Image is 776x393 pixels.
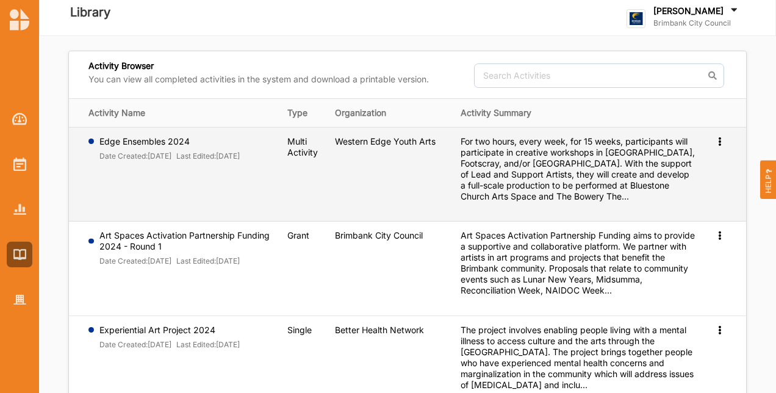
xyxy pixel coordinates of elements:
[287,325,312,335] span: Single
[99,136,240,147] label: Edge Ensembles 2024
[99,340,148,350] label: Date Created:
[216,256,240,265] font: [DATE]
[461,325,695,391] div: The project involves enabling people living with a mental illness to access culture and the arts ...
[461,230,695,296] div: Art Spaces Activation Partnership Funding aims to provide a supportive and collaborative platform...
[287,136,318,157] span: Multi Activity
[7,196,32,222] a: Reports
[216,151,240,160] font: [DATE]
[99,230,271,252] label: Art Spaces Activation Partnership Funding 2024 - Round 1
[452,98,703,127] th: Activity Summary
[176,340,216,350] label: Last Edited:
[326,98,452,127] th: Organization
[7,242,32,267] a: Library
[176,256,216,266] label: Last Edited:
[653,5,724,16] label: [PERSON_NAME]
[335,325,424,336] label: Better Health Network
[13,295,26,305] img: Organisation
[287,230,309,240] span: Grant
[216,340,240,349] font: [DATE]
[7,151,32,177] a: Activities
[148,340,171,349] font: [DATE]
[88,107,270,118] div: Activity Name
[176,151,216,161] label: Last Edited:
[10,9,29,31] img: logo
[99,256,148,266] label: Date Created:
[627,9,645,28] img: logo
[279,98,326,127] th: Type
[7,287,32,312] a: Organisation
[99,151,148,161] label: Date Created:
[148,256,171,265] font: [DATE]
[12,113,27,125] img: Dashboard
[461,136,695,202] div: For two hours, every week, for 15 weeks, participants will participate in creative workshops in [...
[99,325,240,336] label: Experiential Art Project 2024
[474,63,724,88] input: Search Activities
[13,204,26,214] img: Reports
[335,230,423,241] label: Brimbank City Council
[13,249,26,259] img: Library
[7,106,32,132] a: Dashboard
[653,18,740,28] label: Brimbank City Council
[70,2,110,23] label: Library
[88,60,429,88] div: Activity Browser
[13,157,26,171] img: Activities
[88,74,429,85] label: You can view all completed activities in the system and download a printable version.
[148,151,171,160] font: [DATE]
[335,136,436,147] label: Western Edge Youth Arts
